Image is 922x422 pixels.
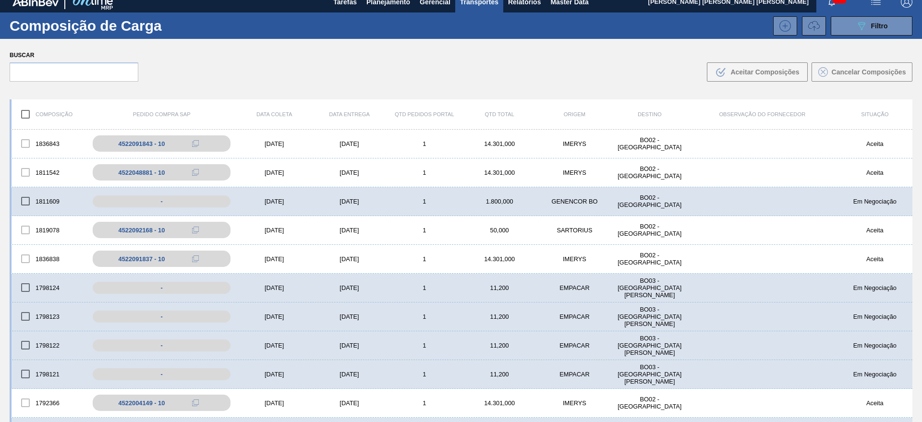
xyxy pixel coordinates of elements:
[612,396,687,410] div: BO02 - La Paz
[462,284,537,291] div: 11,200
[462,227,537,234] div: 50,000
[186,253,205,265] div: Copiar
[312,371,387,378] div: [DATE]
[537,342,612,349] div: EMPACAR
[237,342,312,349] div: [DATE]
[612,111,687,117] div: Destino
[687,111,837,117] div: Observação do Fornecedor
[119,169,165,176] div: 4522048881 - 10
[387,399,462,407] div: 1
[312,399,387,407] div: [DATE]
[837,313,912,320] div: Em Negociação
[802,16,826,36] button: Importar Informações de Transporte
[12,393,86,413] div: 1792366
[312,342,387,349] div: [DATE]
[186,138,205,149] div: Copiar
[837,140,912,147] div: Aceita
[387,342,462,349] div: 1
[237,111,312,117] div: Data coleta
[12,335,86,355] div: 1798122
[312,284,387,291] div: [DATE]
[462,255,537,263] div: 14.301,000
[537,198,612,205] div: GENENCOR BO
[237,284,312,291] div: [DATE]
[12,220,86,240] div: 1819078
[10,20,168,31] h1: Composição de Carga
[10,48,138,62] label: Buscar
[93,311,230,323] div: -
[312,111,387,117] div: Data Entrega
[612,194,687,208] div: BO02 - La Paz
[387,371,462,378] div: 1
[832,68,906,76] span: Cancelar Composições
[612,136,687,151] div: BO02 - La Paz
[12,133,86,154] div: 1836843
[537,227,612,234] div: SARTORIUS
[119,255,165,263] div: 4522091837 - 10
[12,162,86,182] div: 1811542
[312,169,387,176] div: [DATE]
[768,16,797,36] div: Nova Composição
[537,255,612,263] div: IMERYS
[387,227,462,234] div: 1
[837,169,912,176] div: Aceita
[12,364,86,384] div: 1798121
[612,335,687,356] div: BO03 - Santa Cruz
[462,313,537,320] div: 11,200
[237,313,312,320] div: [DATE]
[312,198,387,205] div: [DATE]
[12,306,86,326] div: 1798123
[237,399,312,407] div: [DATE]
[462,140,537,147] div: 14.301,000
[119,399,165,407] div: 4522004149 - 10
[237,140,312,147] div: [DATE]
[93,282,230,294] div: -
[186,167,205,178] div: Copiar
[837,284,912,291] div: Em Negociação
[387,284,462,291] div: 1
[707,62,808,82] button: Aceitar Composições
[237,227,312,234] div: [DATE]
[837,198,912,205] div: Em Negociação
[537,399,612,407] div: IMERYS
[537,169,612,176] div: IMERYS
[387,140,462,147] div: 1
[312,255,387,263] div: [DATE]
[312,140,387,147] div: [DATE]
[837,111,912,117] div: Situação
[462,371,537,378] div: 11,200
[837,342,912,349] div: Em Negociação
[837,399,912,407] div: Aceita
[831,16,912,36] button: Filtro
[837,371,912,378] div: Em Negociação
[537,313,612,320] div: EMPACAR
[537,111,612,117] div: Origem
[797,16,826,36] div: Pedido Volume
[462,399,537,407] div: 14.301,000
[612,363,687,385] div: BO03 - Santa Cruz
[237,198,312,205] div: [DATE]
[186,224,205,236] div: Copiar
[837,255,912,263] div: Aceita
[119,140,165,147] div: 4522091843 - 10
[537,284,612,291] div: EMPACAR
[186,397,205,409] div: Copiar
[12,249,86,269] div: 1836838
[93,339,230,351] div: -
[812,62,912,82] button: Cancelar Composições
[462,169,537,176] div: 14.301,000
[93,368,230,380] div: -
[871,22,888,30] span: Filtro
[462,342,537,349] div: 11,200
[12,191,86,211] div: 1811609
[462,198,537,205] div: 1.800,000
[387,255,462,263] div: 1
[537,140,612,147] div: IMERYS
[119,227,165,234] div: 4522092168 - 10
[387,313,462,320] div: 1
[837,227,912,234] div: Aceita
[93,195,230,207] div: -
[312,227,387,234] div: [DATE]
[612,165,687,180] div: BO02 - La Paz
[12,104,86,124] div: Composição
